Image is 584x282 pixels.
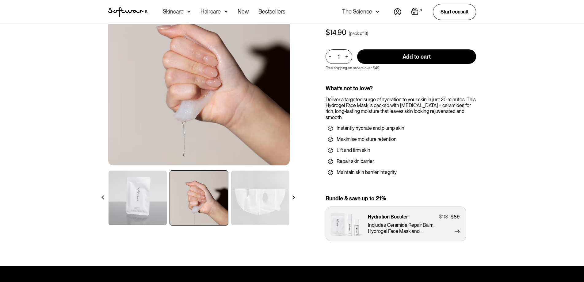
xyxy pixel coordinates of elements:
li: Lift and firm skin [328,147,474,153]
li: Maintain skin barrier integrity [328,169,474,176]
div: Skincare [163,9,184,15]
div: 14.90 [330,28,346,37]
a: Hydration Booster$113$89Includes Ceramide Repair Balm, Hydrogel Face Mask and Hyaluronic Complex ... [326,207,466,241]
div: $ [326,28,330,37]
div: 89 [454,214,460,220]
div: - [329,53,333,60]
p: Free shipping on orders over $49 [326,66,379,70]
img: arrow down [376,9,379,15]
div: $ [439,214,442,220]
a: home [108,7,148,17]
div: Haircare [200,9,221,15]
div: + [344,53,350,60]
input: Add to cart [357,49,476,64]
div: What’s not to love? [326,85,476,92]
li: Maximise moisture retention [328,136,474,142]
div: The Science [342,9,372,15]
p: Hydration Booster [368,214,408,220]
div: $ [451,214,454,220]
li: Instantly hydrate and plump skin [328,125,474,131]
img: arrow down [187,9,191,15]
img: arrow left [101,195,105,199]
a: Open empty cart [411,8,423,16]
div: Bundle & save up to 21% [326,195,476,202]
img: Software Logo [108,7,148,17]
a: Start consult [433,4,476,20]
div: 0 [418,8,423,13]
div: 113 [442,214,448,220]
div: Deliver a targeted surge of hydration to your skin in just 20 minutes. This Hydrogel Face Mask is... [326,97,476,120]
li: Repair skin barrier [328,158,474,164]
p: Includes Ceramide Repair Balm, Hydrogel Face Mask and Hyaluronic Complex Serum [368,222,437,234]
img: arrow right [292,195,296,199]
div: (pack of 3) [349,30,368,37]
img: arrow down [224,9,228,15]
